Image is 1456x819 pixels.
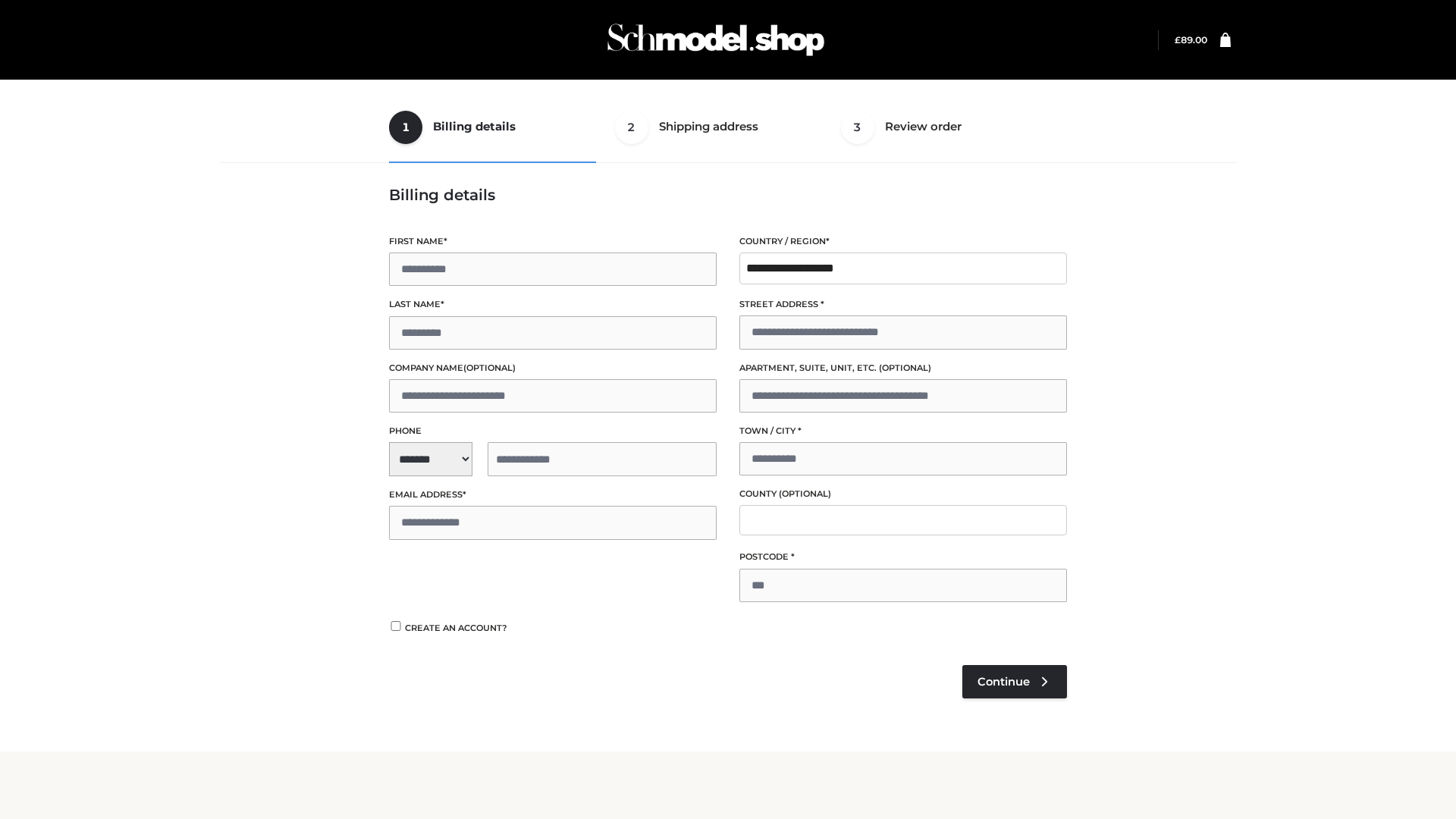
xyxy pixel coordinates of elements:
[389,297,717,312] label: Last name
[389,424,717,438] label: Phone
[405,623,507,633] span: Create an account?
[739,424,1067,438] label: Town / City
[389,361,717,375] label: Company name
[389,234,717,249] label: First name
[739,234,1067,249] label: Country / Region
[739,297,1067,312] label: Street address
[879,362,931,373] span: (optional)
[463,362,516,373] span: (optional)
[962,665,1067,698] a: Continue
[779,488,831,499] span: (optional)
[602,10,830,70] img: Schmodel Admin 964
[389,488,717,502] label: Email address
[1175,34,1207,45] bdi: 89.00
[977,675,1030,689] span: Continue
[739,550,1067,564] label: Postcode
[739,361,1067,375] label: Apartment, suite, unit, etc.
[389,621,403,631] input: Create an account?
[1175,34,1181,45] span: £
[389,186,1067,204] h3: Billing details
[739,487,1067,501] label: County
[1175,34,1207,45] a: £89.00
